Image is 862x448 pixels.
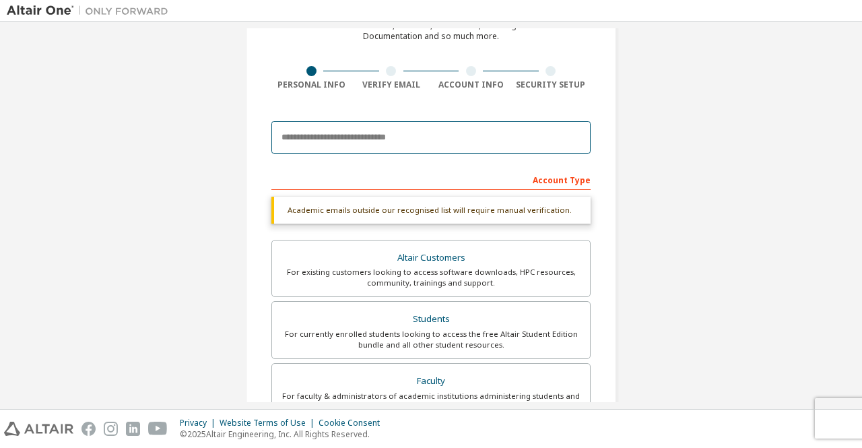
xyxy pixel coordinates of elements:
div: For currently enrolled students looking to access the free Altair Student Edition bundle and all ... [280,329,582,350]
div: Faculty [280,372,582,391]
div: Website Terms of Use [220,418,319,428]
img: Altair One [7,4,175,18]
img: linkedin.svg [126,422,140,436]
div: For existing customers looking to access software downloads, HPC resources, community, trainings ... [280,267,582,288]
img: instagram.svg [104,422,118,436]
div: Verify Email [352,79,432,90]
img: youtube.svg [148,422,168,436]
div: For Free Trials, Licenses, Downloads, Learning & Documentation and so much more. [337,20,525,42]
div: For faculty & administrators of academic institutions administering students and accessing softwa... [280,391,582,412]
div: Security Setup [511,79,591,90]
div: Altair Customers [280,249,582,267]
div: Students [280,310,582,329]
div: Cookie Consent [319,418,388,428]
img: altair_logo.svg [4,422,73,436]
div: Academic emails outside our recognised list will require manual verification. [271,197,591,224]
div: Privacy [180,418,220,428]
p: © 2025 Altair Engineering, Inc. All Rights Reserved. [180,428,388,440]
img: facebook.svg [81,422,96,436]
div: Personal Info [271,79,352,90]
div: Account Info [431,79,511,90]
div: Account Type [271,168,591,190]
